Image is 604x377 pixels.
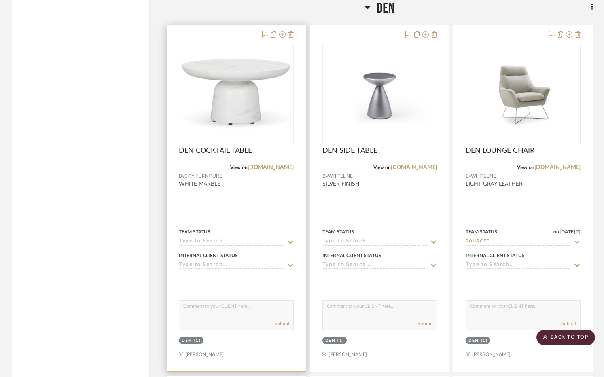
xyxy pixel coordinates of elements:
[471,172,496,180] span: WHITELINE
[481,338,488,344] div: (1)
[323,44,437,144] div: 0
[322,238,428,246] input: Type to Search…
[322,252,381,259] div: Internal Client Status
[468,338,479,344] div: DEN
[179,172,184,180] span: By
[230,165,248,170] span: View on
[466,228,497,235] div: Team Status
[322,228,354,235] div: Team Status
[328,172,353,180] span: WHITELINE
[182,338,192,344] div: DEN
[373,165,391,170] span: View on
[180,57,293,131] img: DEN COCKTAIL TABLE
[179,146,252,155] span: DEN COCKTAIL TABLE
[275,320,290,327] button: Submit
[534,165,581,170] a: [DOMAIN_NAME]
[561,320,576,327] button: Submit
[466,238,571,246] input: Type to Search…
[466,53,580,135] img: DEN LOUNGE CHAIR
[179,238,284,246] input: Type to Search…
[337,338,344,344] div: (1)
[466,262,571,269] input: Type to Search…
[194,338,201,344] div: (1)
[323,51,437,137] img: DEN SIDE TABLE
[391,165,437,170] a: [DOMAIN_NAME]
[325,338,336,344] div: DEN
[322,172,328,180] span: By
[322,146,377,155] span: DEN SIDE TABLE
[179,228,210,235] div: Team Status
[184,172,222,180] span: CITY FURNITURE
[559,229,576,235] span: [DATE]
[553,229,559,234] span: on
[517,165,534,170] span: View on
[466,252,524,259] div: Internal Client Status
[466,172,471,180] span: By
[248,165,294,170] a: [DOMAIN_NAME]
[179,262,284,269] input: Type to Search…
[418,320,433,327] button: Submit
[466,146,534,155] span: DEN LOUNGE CHAIR
[322,262,428,269] input: Type to Search…
[536,330,595,345] scroll-to-top-button: BACK TO TOP
[179,252,238,259] div: Internal Client Status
